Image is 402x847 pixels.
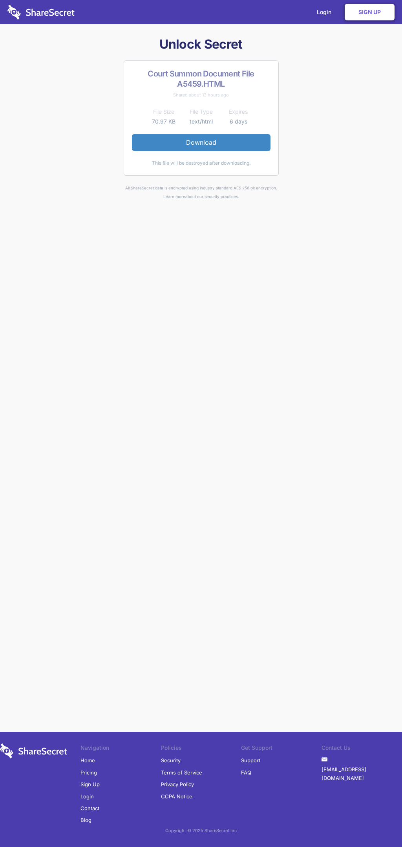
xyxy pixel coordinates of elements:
[183,117,220,126] td: text/html
[80,791,94,802] a: Login
[220,107,257,116] th: Expires
[161,754,181,766] a: Security
[161,778,194,790] a: Privacy Policy
[322,743,402,754] li: Contact Us
[145,107,183,116] th: File Size
[80,814,91,826] a: Blog
[132,159,270,167] div: This file will be destroyed after downloading.
[220,117,257,126] td: 6 days
[7,5,75,20] img: logo-wordmark-white-trans-d4663122ce5f474addd5e946df7df03e33cb6a1c49d2221995e7729f52c070b2.svg
[80,802,99,814] a: Contact
[80,778,100,790] a: Sign Up
[80,743,161,754] li: Navigation
[322,763,402,784] a: [EMAIL_ADDRESS][DOMAIN_NAME]
[80,754,95,766] a: Home
[163,194,185,199] a: Learn more
[241,767,251,778] a: FAQ
[80,767,97,778] a: Pricing
[161,767,202,778] a: Terms of Service
[241,743,322,754] li: Get Support
[183,107,220,116] th: File Type
[161,791,192,802] a: CCPA Notice
[132,91,270,99] div: Shared about 13 hours ago
[345,4,395,20] a: Sign Up
[161,743,241,754] li: Policies
[132,134,270,151] a: Download
[241,754,260,766] a: Support
[145,117,183,126] td: 70.97 KB
[132,69,270,89] h2: Court Summon Document File A5459.HTML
